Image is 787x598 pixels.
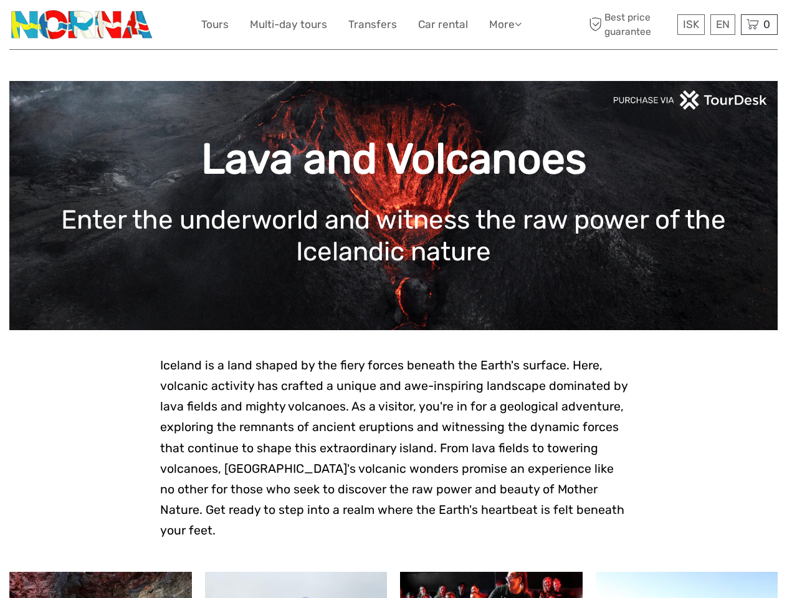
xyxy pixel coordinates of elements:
a: Multi-day tours [250,16,327,34]
a: More [489,16,522,34]
img: 3202-b9b3bc54-fa5a-4c2d-a914-9444aec66679_logo_small.png [9,9,156,40]
div: EN [710,14,735,35]
span: 0 [761,18,772,31]
h1: Lava and Volcanoes [28,134,759,184]
a: Tours [201,16,229,34]
a: Car rental [418,16,468,34]
span: ISK [683,18,699,31]
img: PurchaseViaTourDeskwhite.png [613,90,768,110]
span: Best price guarantee [586,11,674,38]
span: Iceland is a land shaped by the fiery forces beneath the Earth's surface. Here, volcanic activity... [160,358,627,538]
a: Transfers [348,16,397,34]
h1: Enter the underworld and witness the raw power of the Icelandic nature [28,204,759,267]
